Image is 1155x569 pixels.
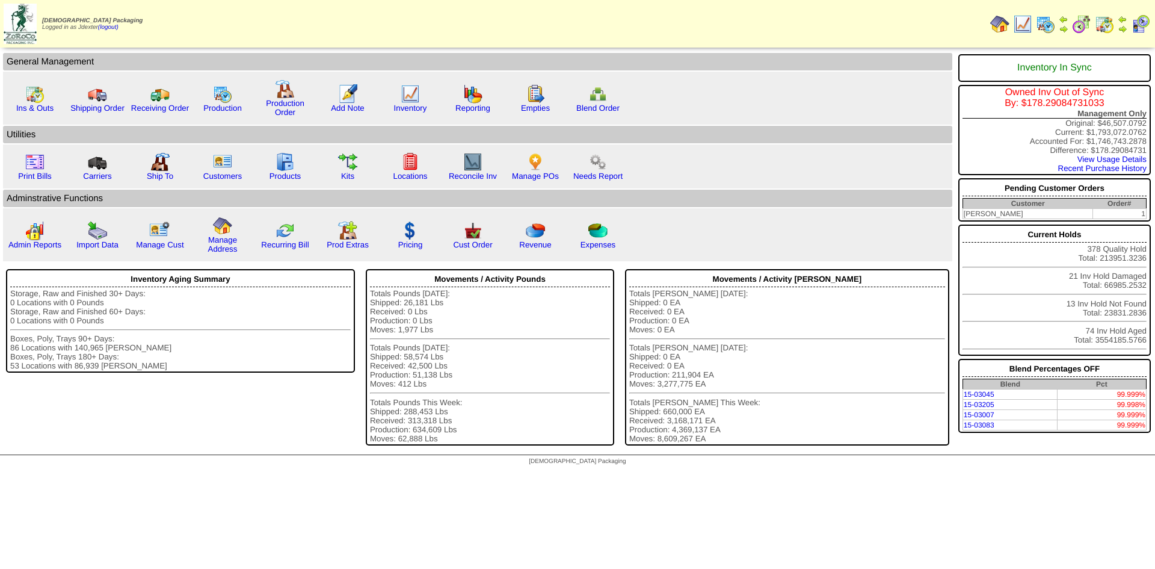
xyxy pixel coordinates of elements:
[526,152,545,172] img: po.png
[327,240,369,249] a: Prod Extras
[962,181,1147,196] div: Pending Customer Orders
[964,390,994,399] a: 15-03045
[131,104,189,113] a: Receiving Order
[18,172,52,181] a: Print Bills
[1058,390,1147,400] td: 99.999%
[213,216,232,235] img: home.gif
[512,172,559,181] a: Manage POs
[88,84,107,104] img: truck.gif
[962,57,1147,79] div: Inventory In Sync
[136,240,183,249] a: Manage Cust
[1059,24,1068,34] img: arrowright.gif
[1072,14,1091,34] img: calendarblend.gif
[519,240,551,249] a: Revenue
[1077,155,1147,164] a: View Usage Details
[964,411,994,419] a: 15-03007
[261,240,309,249] a: Recurring Bill
[203,172,242,181] a: Customers
[1058,420,1147,431] td: 99.999%
[10,272,351,287] div: Inventory Aging Summary
[401,152,420,172] img: locations.gif
[213,152,232,172] img: customers.gif
[341,172,354,181] a: Kits
[88,152,107,172] img: truck3.gif
[455,104,490,113] a: Reporting
[42,17,143,31] span: Logged in as Jdexter
[962,209,1092,219] td: [PERSON_NAME]
[83,172,111,181] a: Carriers
[526,221,545,240] img: pie_chart.png
[276,79,295,99] img: factory.gif
[149,221,171,240] img: managecust.png
[393,172,427,181] a: Locations
[203,104,242,113] a: Production
[4,4,37,44] img: zoroco-logo-small.webp
[398,240,423,249] a: Pricing
[150,84,170,104] img: truck2.gif
[1093,209,1147,219] td: 1
[1058,164,1147,173] a: Recent Purchase History
[1095,14,1114,34] img: calendarinout.gif
[338,152,357,172] img: workflow.gif
[147,172,173,181] a: Ship To
[962,361,1147,377] div: Blend Percentages OFF
[10,289,351,370] div: Storage, Raw and Finished 30+ Days: 0 Locations with 0 Pounds Storage, Raw and Finished 60+ Days:...
[964,421,994,429] a: 15-03083
[331,104,365,113] a: Add Note
[964,400,994,409] a: 15-03205
[629,272,945,287] div: Movements / Activity [PERSON_NAME]
[958,225,1151,356] div: 378 Quality Hold Total: 213951.3236 21 Inv Hold Damaged Total: 66985.2532 13 Inv Hold Not Found T...
[3,190,952,207] td: Adminstrative Functions
[266,99,304,117] a: Production Order
[962,109,1147,119] div: Management Only
[576,104,620,113] a: Blend Order
[76,240,119,249] a: Import Data
[88,221,107,240] img: import.gif
[276,221,295,240] img: reconcile.gif
[370,272,610,287] div: Movements / Activity Pounds
[8,240,61,249] a: Admin Reports
[269,172,301,181] a: Products
[962,227,1147,243] div: Current Holds
[3,53,952,70] td: General Management
[98,24,119,31] a: (logout)
[338,221,357,240] img: prodextras.gif
[25,84,45,104] img: calendarinout.gif
[1093,199,1147,209] th: Order#
[1036,14,1055,34] img: calendarprod.gif
[1131,14,1150,34] img: calendarcustomer.gif
[25,221,45,240] img: graph2.png
[338,84,357,104] img: orders.gif
[990,14,1009,34] img: home.gif
[370,289,610,443] div: Totals Pounds [DATE]: Shipped: 26,181 Lbs Received: 0 Lbs Production: 0 Lbs Moves: 1,977 Lbs Tota...
[453,240,492,249] a: Cust Order
[962,199,1092,209] th: Customer
[1059,14,1068,24] img: arrowleft.gif
[573,172,623,181] a: Needs Report
[463,221,482,240] img: cust_order.png
[1058,379,1147,390] th: Pct
[962,379,1057,390] th: Blend
[208,235,238,253] a: Manage Address
[42,17,143,24] span: [DEMOGRAPHIC_DATA] Packaging
[629,289,945,443] div: Totals [PERSON_NAME] [DATE]: Shipped: 0 EA Received: 0 EA Production: 0 EA Moves: 0 EA Totals [PE...
[16,104,54,113] a: Ins & Outs
[70,104,125,113] a: Shipping Order
[529,458,626,465] span: [DEMOGRAPHIC_DATA] Packaging
[1058,410,1147,420] td: 99.999%
[150,152,170,172] img: factory2.gif
[463,84,482,104] img: graph.gif
[213,84,232,104] img: calendarprod.gif
[958,85,1151,175] div: Original: $46,507.0792 Current: $1,793,072.0762 Accounted For: $1,746,743.2878 Difference: $178.2...
[588,221,608,240] img: pie_chart2.png
[962,87,1147,109] div: Owned Inv Out of Sync By: $178.29084731033
[1058,400,1147,410] td: 99.998%
[521,104,550,113] a: Empties
[276,152,295,172] img: cabinet.gif
[394,104,427,113] a: Inventory
[588,152,608,172] img: workflow.png
[1013,14,1032,34] img: line_graph.gif
[401,221,420,240] img: dollar.gif
[1118,24,1127,34] img: arrowright.gif
[588,84,608,104] img: network.png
